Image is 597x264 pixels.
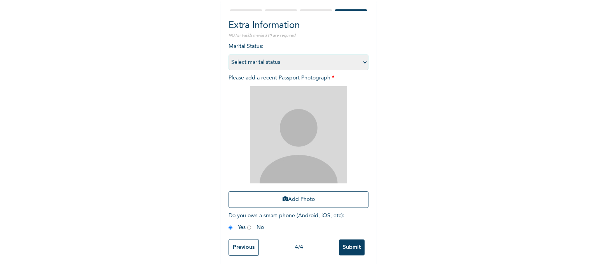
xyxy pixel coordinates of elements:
span: Marital Status : [229,44,368,65]
input: Submit [339,239,365,255]
span: Do you own a smart-phone (Android, iOS, etc) : Yes No [229,213,344,230]
p: NOTE: Fields marked (*) are required [229,33,368,39]
input: Previous [229,239,259,256]
img: Crop [250,86,347,183]
h2: Extra Information [229,19,368,33]
button: Add Photo [229,191,368,208]
div: 4 / 4 [259,243,339,252]
span: Please add a recent Passport Photograph [229,75,368,212]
